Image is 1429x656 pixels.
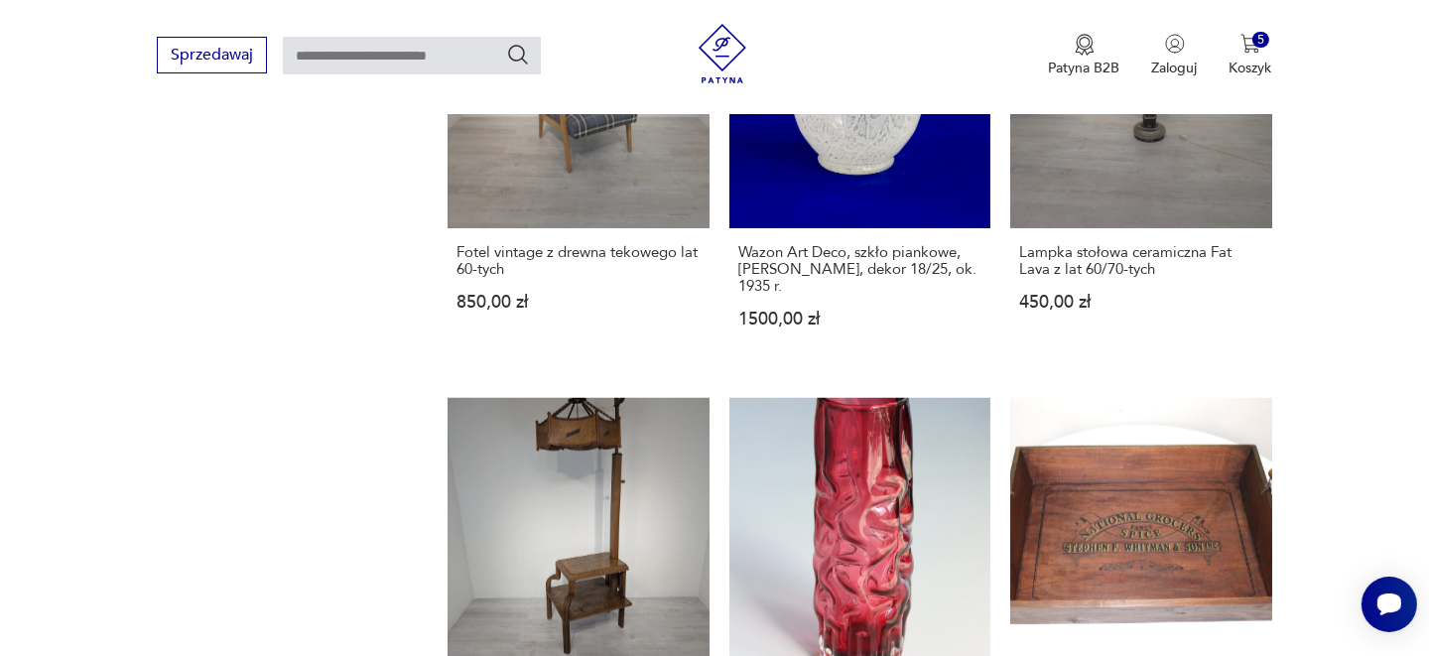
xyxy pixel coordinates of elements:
[456,294,700,311] p: 850,00 zł
[456,244,700,278] h3: Fotel vintage z drewna tekowego lat 60-tych
[1049,34,1120,77] button: Patyna B2B
[1049,34,1120,77] a: Ikona medaluPatyna B2B
[1230,34,1272,77] button: 5Koszyk
[506,43,530,66] button: Szukaj
[1075,34,1095,56] img: Ikona medalu
[1152,34,1198,77] button: Zaloguj
[693,24,752,83] img: Patyna - sklep z meblami i dekoracjami vintage
[1019,294,1262,311] p: 450,00 zł
[738,311,981,328] p: 1500,00 zł
[1362,577,1417,632] iframe: Smartsupp widget button
[738,244,981,295] h3: Wazon Art Deco, szkło piankowe, [PERSON_NAME], dekor 18/25, ok. 1935 r.
[1019,244,1262,278] h3: Lampka stołowa ceramiczna Fat Lava z lat 60/70-tych
[157,37,267,73] button: Sprzedawaj
[1252,32,1269,49] div: 5
[1240,34,1260,54] img: Ikona koszyka
[1165,34,1185,54] img: Ikonka użytkownika
[1049,59,1120,77] p: Patyna B2B
[1230,59,1272,77] p: Koszyk
[157,50,267,64] a: Sprzedawaj
[1152,59,1198,77] p: Zaloguj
